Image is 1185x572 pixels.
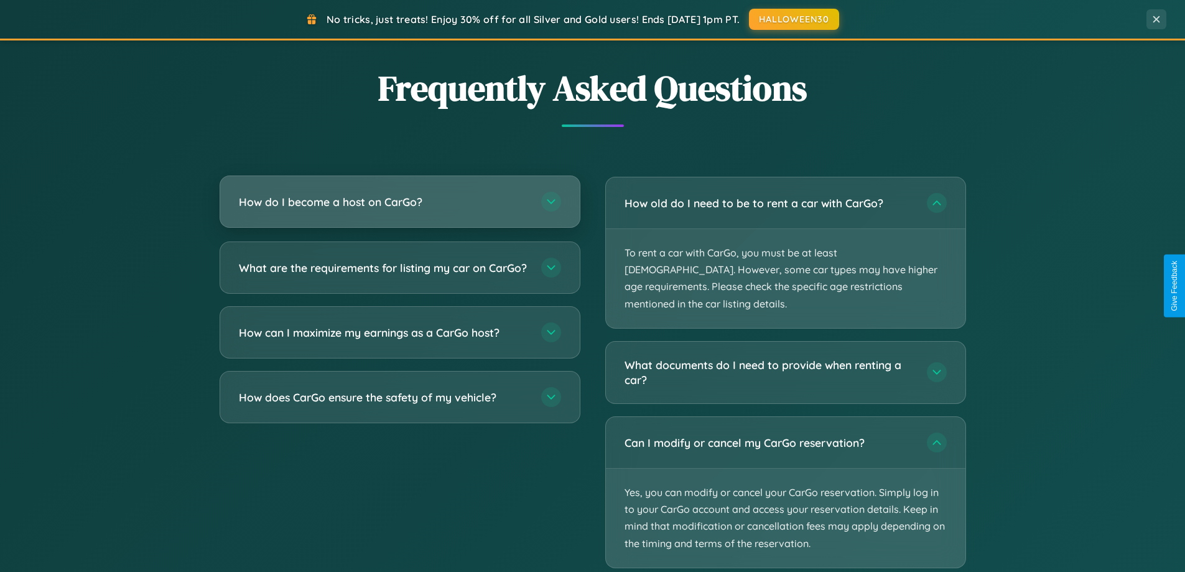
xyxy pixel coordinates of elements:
[239,325,529,340] h3: How can I maximize my earnings as a CarGo host?
[239,260,529,276] h3: What are the requirements for listing my car on CarGo?
[625,357,914,388] h3: What documents do I need to provide when renting a car?
[1170,261,1179,311] div: Give Feedback
[749,9,839,30] button: HALLOWEEN30
[239,390,529,405] h3: How does CarGo ensure the safety of my vehicle?
[239,194,529,210] h3: How do I become a host on CarGo?
[327,13,740,26] span: No tricks, just treats! Enjoy 30% off for all Silver and Gold users! Ends [DATE] 1pm PT.
[625,435,914,451] h3: Can I modify or cancel my CarGo reservation?
[606,469,965,568] p: Yes, you can modify or cancel your CarGo reservation. Simply log in to your CarGo account and acc...
[606,229,965,328] p: To rent a car with CarGo, you must be at least [DEMOGRAPHIC_DATA]. However, some car types may ha...
[220,64,966,112] h2: Frequently Asked Questions
[625,195,914,211] h3: How old do I need to be to rent a car with CarGo?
